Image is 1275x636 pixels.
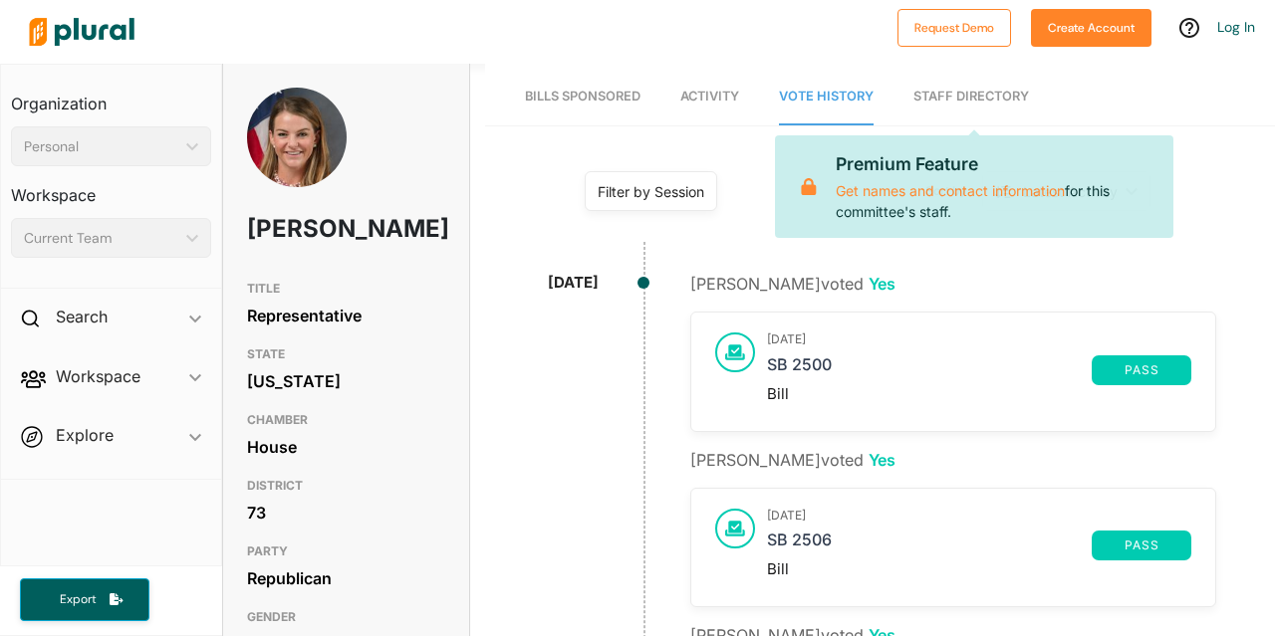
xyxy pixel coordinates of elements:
[869,450,895,470] span: Yes
[46,591,110,608] span: Export
[247,88,347,220] img: Headshot of Fiona McFarland
[690,450,895,470] span: [PERSON_NAME] voted
[1031,9,1151,47] button: Create Account
[1104,364,1179,376] span: pass
[247,301,445,330] div: Representative
[247,366,445,396] div: [US_STATE]
[247,277,445,301] h3: TITLE
[24,228,178,249] div: Current Team
[247,342,445,366] h3: STATE
[20,578,149,621] button: Export
[767,385,1191,403] div: Bill
[690,274,895,294] span: [PERSON_NAME] voted
[247,539,445,563] h3: PARTY
[1104,539,1179,551] span: pass
[548,272,599,295] div: [DATE]
[897,9,1011,47] button: Request Demo
[247,432,445,462] div: House
[869,274,895,294] span: Yes
[767,355,1092,385] a: SB 2500
[767,332,1191,346] h3: [DATE]
[247,199,367,259] h1: [PERSON_NAME]
[680,89,739,104] span: Activity
[680,69,739,125] a: Activity
[247,563,445,593] div: Republican
[11,75,211,118] h3: Organization
[598,181,704,202] div: Filter by Session
[897,16,1011,37] a: Request Demo
[247,474,445,498] h3: DISTRICT
[56,306,108,327] h2: Search
[24,136,178,157] div: Personal
[525,89,640,104] span: Bills Sponsored
[767,530,1092,560] a: SB 2506
[836,151,1157,177] p: Premium Feature
[247,605,445,629] h3: GENDER
[525,69,640,125] a: Bills Sponsored
[779,69,874,125] a: Vote History
[779,89,874,104] span: Vote History
[247,498,445,528] div: 73
[913,69,1029,125] a: Staff Directory
[247,408,445,432] h3: CHAMBER
[767,560,1191,578] div: Bill
[1217,18,1255,36] a: Log In
[11,166,211,210] h3: Workspace
[836,151,1157,221] p: for this committee's staff.
[767,509,1191,523] h3: [DATE]
[836,182,1065,199] a: Get names and contact information
[1031,16,1151,37] a: Create Account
